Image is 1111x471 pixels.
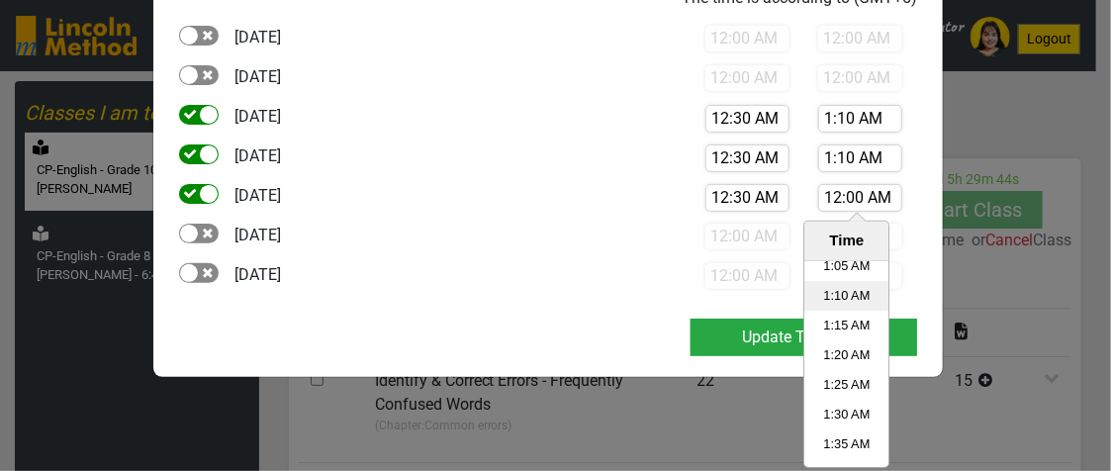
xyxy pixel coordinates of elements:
[234,224,281,247] label: [DATE]
[810,230,884,252] div: Time
[805,311,889,340] li: 1:15 AM
[234,65,281,89] label: [DATE]
[805,340,889,370] li: 1:20 AM
[805,400,889,429] li: 1:30 AM
[234,144,281,168] label: [DATE]
[805,429,889,459] li: 1:35 AM
[234,26,281,49] label: [DATE]
[234,184,281,208] label: [DATE]
[805,251,889,281] li: 1:05 AM
[691,319,917,356] button: Update Timetable
[805,281,889,311] li: 1:10 AM
[234,105,281,129] label: [DATE]
[234,263,281,287] label: [DATE]
[805,370,889,400] li: 1:25 AM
